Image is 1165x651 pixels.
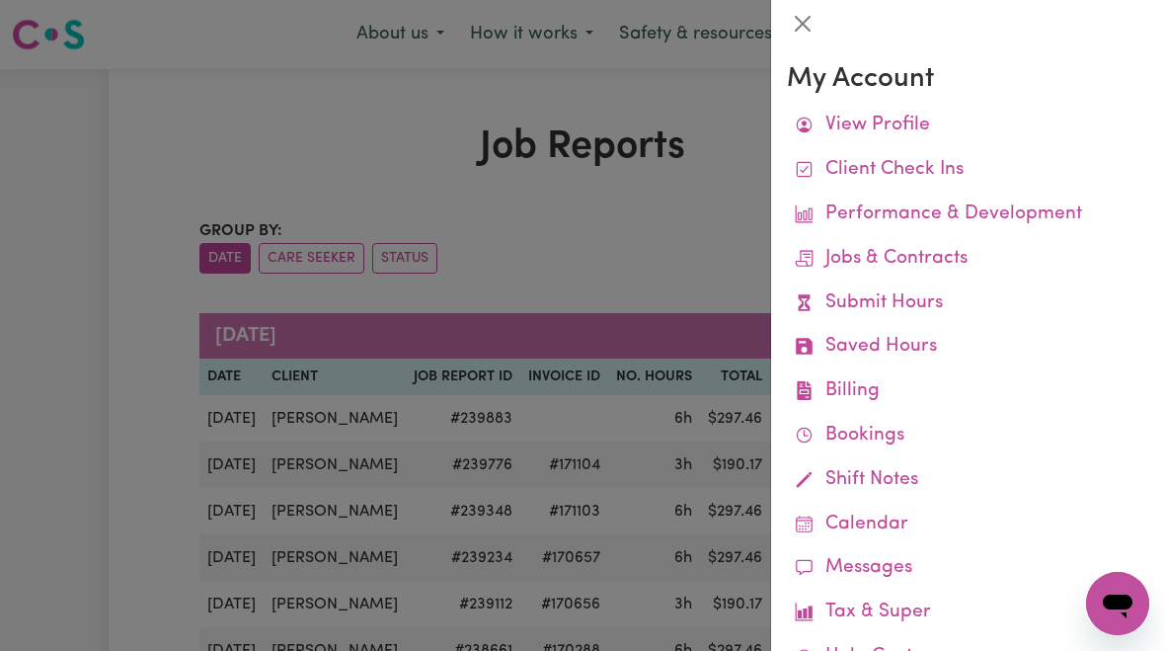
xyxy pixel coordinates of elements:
a: Performance & Development [787,193,1149,237]
a: View Profile [787,104,1149,148]
a: Messages [787,546,1149,591]
button: Close [787,8,818,40]
a: Bookings [787,414,1149,458]
a: Shift Notes [787,458,1149,503]
a: Submit Hours [787,282,1149,326]
h3: My Account [787,63,1149,96]
a: Saved Hours [787,325,1149,369]
iframe: Button to launch messaging window [1086,572,1149,635]
a: Tax & Super [787,591,1149,635]
a: Jobs & Contracts [787,237,1149,282]
a: Billing [787,369,1149,414]
a: Client Check Ins [787,148,1149,193]
a: Calendar [787,503,1149,547]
